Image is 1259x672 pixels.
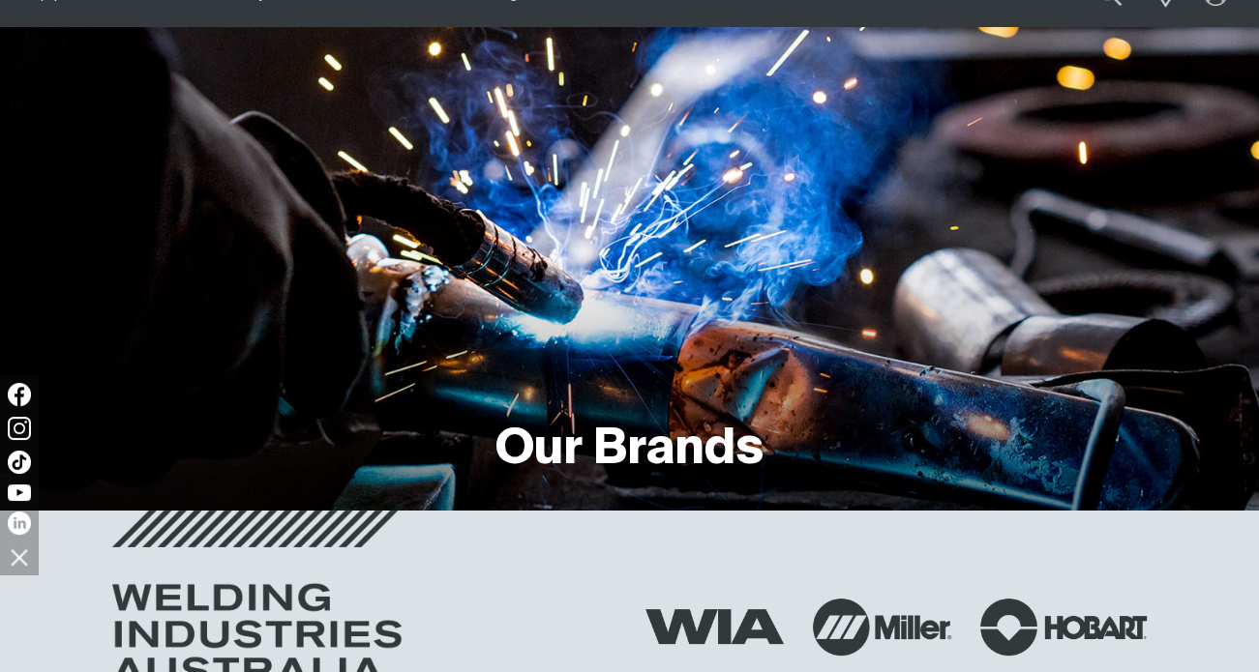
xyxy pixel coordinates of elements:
[3,541,36,573] img: hide socials
[645,609,784,644] img: WIA
[8,451,31,474] img: TikTok
[813,599,951,656] img: Miller
[8,383,31,406] img: Facebook
[8,417,31,440] img: Instagram
[980,599,1147,656] img: Hobart
[8,511,31,535] img: LinkedIn
[495,419,764,482] h1: Our Brands
[8,484,31,501] img: YouTube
